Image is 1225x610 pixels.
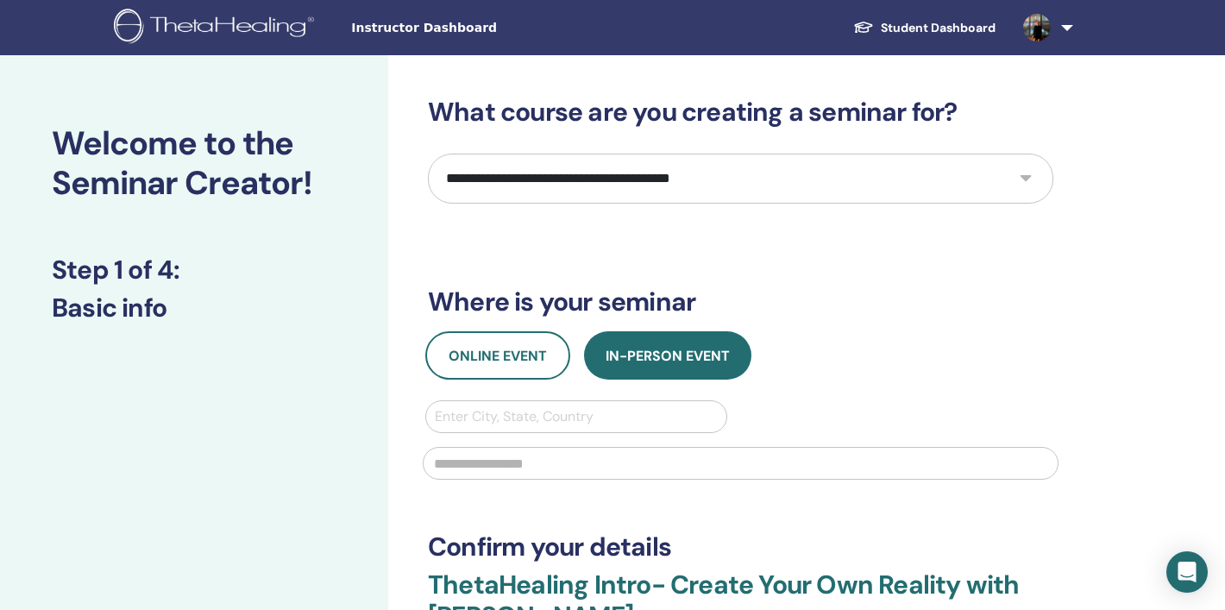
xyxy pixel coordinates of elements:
h3: Basic info [52,292,336,324]
span: In-Person Event [606,347,730,365]
img: graduation-cap-white.svg [853,20,874,35]
button: Online Event [425,331,570,380]
h3: Where is your seminar [428,286,1053,318]
h3: Step 1 of 4 : [52,255,336,286]
div: Open Intercom Messenger [1166,551,1208,593]
h3: Confirm your details [428,531,1053,563]
h2: Welcome to the Seminar Creator! [52,124,336,203]
h3: What course are you creating a seminar for? [428,97,1053,128]
span: Online Event [449,347,547,365]
span: Instructor Dashboard [351,19,610,37]
button: In-Person Event [584,331,751,380]
a: Student Dashboard [839,12,1009,44]
img: default.jpg [1023,14,1051,41]
img: logo.png [114,9,320,47]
